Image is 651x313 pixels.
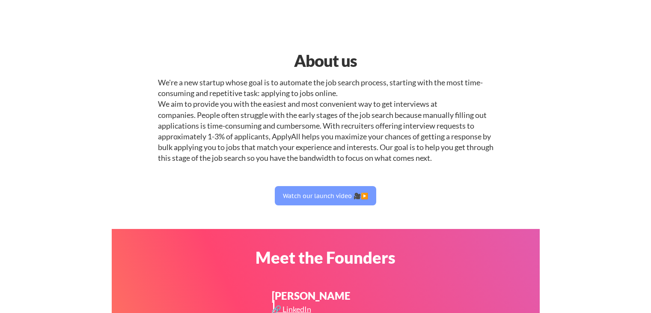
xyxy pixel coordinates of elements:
[272,291,351,311] div: [PERSON_NAME]
[272,305,313,313] div: 🔗 LinkedIn
[158,77,493,164] div: We're a new startup whose goal is to automate the job search process, starting with the most time...
[275,186,376,205] button: Watch our launch video 🎥▶️
[216,249,435,265] div: Meet the Founders
[216,48,435,73] div: About us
